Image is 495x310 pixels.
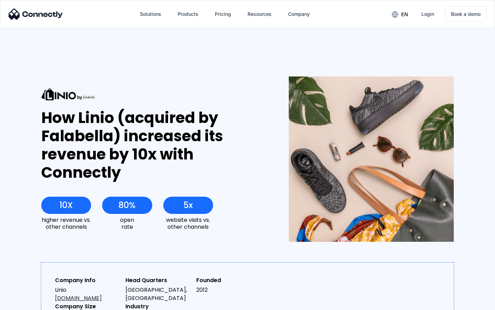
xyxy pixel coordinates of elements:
div: Solutions [140,9,161,19]
div: en [401,10,408,19]
div: How Linio (acquired by Falabella) increased its revenue by 10x with Connectly [41,109,264,182]
a: [DOMAIN_NAME] [55,294,102,302]
div: Head Quarters [125,276,190,285]
div: website visits vs. other channels [163,217,213,230]
a: Login [416,6,440,22]
div: 10X [59,200,73,210]
img: Connectly Logo [9,9,63,20]
div: Founded [196,276,261,285]
div: 2012 [196,286,261,294]
div: 5x [184,200,193,210]
div: Company [288,9,310,19]
div: Company Info [55,276,120,285]
div: open rate [102,217,152,230]
div: Login [421,9,434,19]
div: 80% [119,200,135,210]
div: Resources [247,9,272,19]
a: Book a demo [445,6,486,22]
div: Products [178,9,198,19]
div: higher revenue vs. other channels [41,217,91,230]
div: Pricing [215,9,231,19]
div: [GEOGRAPHIC_DATA], [GEOGRAPHIC_DATA] [125,286,190,302]
div: Linio [55,286,120,302]
ul: Language list [14,298,41,308]
a: Pricing [209,6,236,22]
aside: Language selected: English [7,298,41,308]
